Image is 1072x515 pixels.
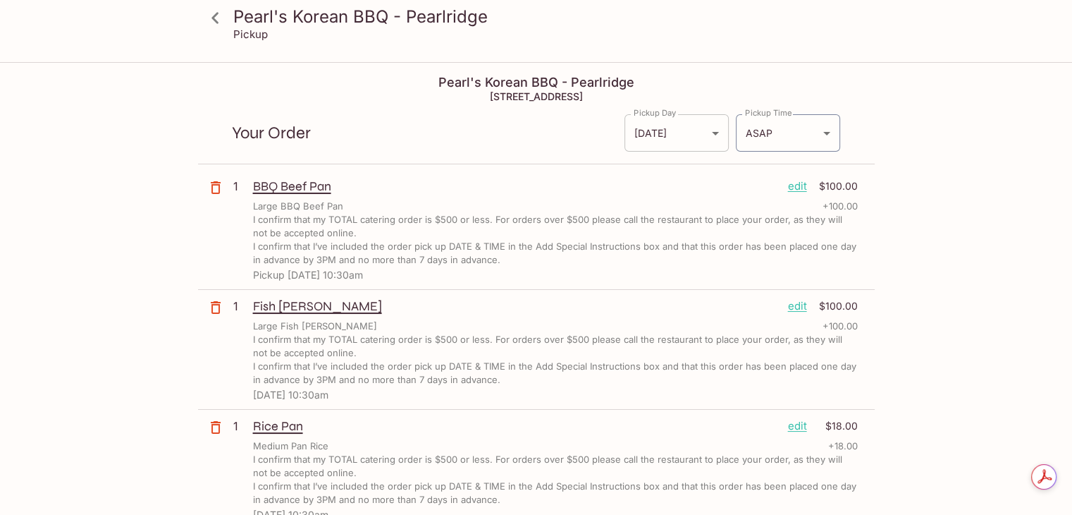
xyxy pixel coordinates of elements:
[253,480,858,507] p: I confirm that I’ve included the order pick up DATE & TIME in the Add Special Instructions box an...
[198,90,875,102] h5: [STREET_ADDRESS]
[253,389,858,401] p: [DATE] 10:30am
[253,333,858,360] p: I confirm that my TOTAL catering order is $500 or less. For orders over $500 please call the rest...
[823,320,858,333] p: + 100.00
[815,178,858,194] p: $100.00
[253,240,858,267] p: I confirm that I’ve included the order pick up DATE & TIME in the Add Special Instructions box an...
[253,200,343,213] p: Large BBQ Beef Pan
[233,6,863,28] h3: Pearl's Korean BBQ - Pearlridge
[253,178,777,194] p: BBQ Beef Pan
[828,440,858,453] p: + 18.00
[634,107,676,119] label: Pickup Day
[624,114,729,152] div: [DATE]
[736,114,840,152] div: ASAP
[253,418,777,434] p: Rice Pan
[815,418,858,434] p: $18.00
[788,298,807,314] p: edit
[253,440,328,453] p: Medium Pan Rice
[198,75,875,90] h4: Pearl's Korean BBQ - Pearlridge
[745,107,792,119] label: Pickup Time
[233,178,247,194] p: 1
[823,200,858,213] p: + 100.00
[815,298,858,314] p: $100.00
[253,360,858,387] p: I confirm that I’ve included the order pick up DATE & TIME in the Add Special Instructions box an...
[788,418,807,434] p: edit
[253,298,777,314] p: Fish [PERSON_NAME]
[253,269,858,281] p: Pickup [DATE] 10:30am
[233,298,247,314] p: 1
[233,418,247,434] p: 1
[233,28,268,41] p: Pickup
[253,453,858,480] p: I confirm that my TOTAL catering order is $500 or less. For orders over $500 please call the rest...
[253,213,858,240] p: I confirm that my TOTAL catering order is $500 or less. For orders over $500 please call the rest...
[253,320,377,333] p: Large Fish [PERSON_NAME]
[788,178,807,194] p: edit
[232,126,624,140] p: Your Order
